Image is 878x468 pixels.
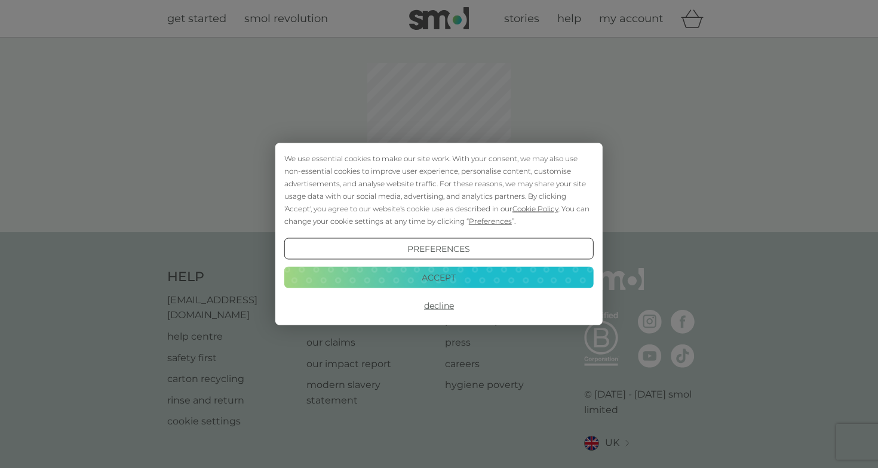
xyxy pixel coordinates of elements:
[284,266,594,288] button: Accept
[275,143,603,325] div: Cookie Consent Prompt
[512,204,558,213] span: Cookie Policy
[284,152,594,227] div: We use essential cookies to make our site work. With your consent, we may also use non-essential ...
[284,295,594,316] button: Decline
[284,238,594,260] button: Preferences
[469,217,512,226] span: Preferences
